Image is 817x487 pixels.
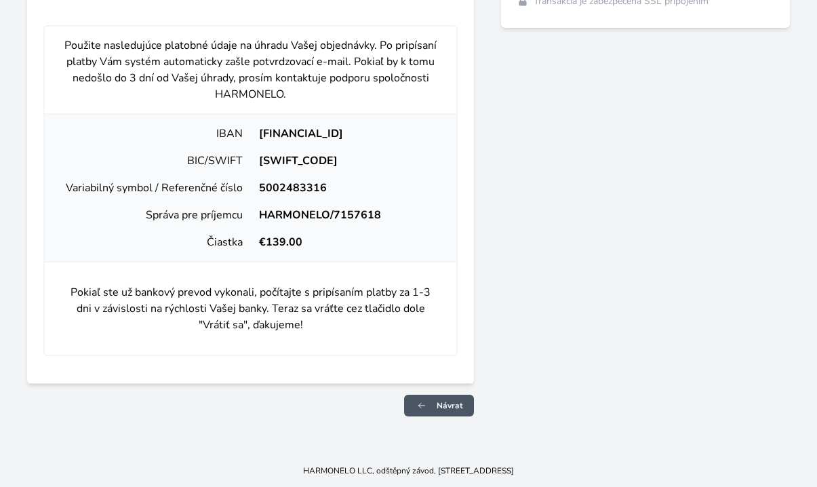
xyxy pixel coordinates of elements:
div: Variabilný symbol / Referenčné číslo [56,180,251,196]
div: Správa pre príjemcu [56,207,251,223]
div: IBAN [56,125,251,142]
div: €139.00 [251,234,446,250]
a: Návrat [404,395,474,416]
div: 5002483316 [251,180,446,196]
span: Návrat [437,400,463,411]
div: HARMONELO/7157618 [251,207,446,223]
p: Použite nasledujúce platobné údaje na úhradu Vašej objednávky. Po pripísaní platby Vám systém aut... [56,37,445,102]
div: BIC/SWIFT [56,153,251,169]
div: Čiastka [56,234,251,250]
div: [SWIFT_CODE] [251,153,446,169]
div: [FINANCIAL_ID] [251,125,446,142]
p: Pokiaľ ste už bankový prevod vykonali, počítajte s pripísaním platby za 1-3 dni v závislosti na r... [56,273,445,344]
